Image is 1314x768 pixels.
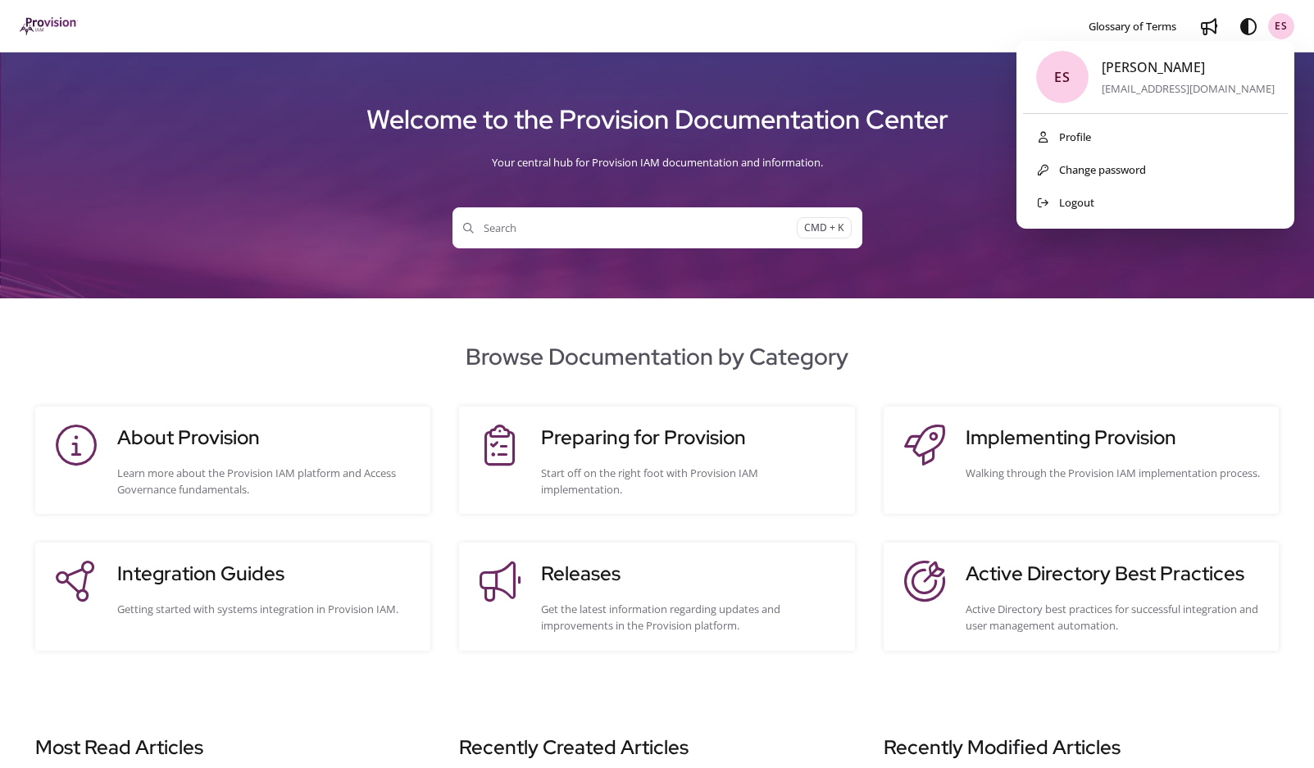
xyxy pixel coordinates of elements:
h3: Implementing Provision [966,423,1262,452]
div: [EMAIL_ADDRESS][DOMAIN_NAME] [1102,80,1275,97]
span: Search [463,220,797,236]
div: Getting started with systems integration in Provision IAM. [117,601,414,617]
h3: Most Read Articles [35,733,430,762]
span: ES [1054,67,1071,88]
span: ES [1275,19,1288,34]
a: Integration GuidesGetting started with systems integration in Provision IAM. [52,559,414,634]
span: CMD + K [797,217,852,239]
button: Change password [1023,153,1288,186]
button: SearchCMD + K [452,207,862,248]
div: Active Directory best practices for successful integration and user management automation. [966,601,1262,634]
button: Logout [1023,186,1288,219]
h3: Integration Guides [117,559,414,588]
div: ES [1016,41,1294,229]
h3: Active Directory Best Practices [966,559,1262,588]
a: About ProvisionLearn more about the Provision IAM platform and Access Governance fundamentals. [52,423,414,498]
h3: About Provision [117,423,414,452]
div: [PERSON_NAME] [1102,57,1275,78]
h1: Welcome to the Provision Documentation Center [20,98,1294,142]
h3: Preparing for Provision [541,423,838,452]
button: Theme options [1235,13,1262,39]
h3: Recently Created Articles [459,733,854,762]
div: Start off on the right foot with Provision IAM implementation. [541,465,838,498]
button: ES [1268,13,1294,39]
a: Whats new [1196,13,1222,39]
span: Glossary of Terms [1089,19,1176,34]
a: Implementing ProvisionWalking through the Provision IAM implementation process. [900,423,1262,498]
div: Get the latest information regarding updates and improvements in the Provision platform. [541,601,838,634]
h3: Releases [541,559,838,588]
div: Learn more about the Provision IAM platform and Access Governance fundamentals. [117,465,414,498]
h3: Recently Modified Articles [884,733,1279,762]
a: Preparing for ProvisionStart off on the right foot with Provision IAM implementation. [475,423,838,498]
img: brand logo [20,17,78,35]
a: Active Directory Best PracticesActive Directory best practices for successful integration and use... [900,559,1262,634]
div: Your central hub for Provision IAM documentation and information. [20,142,1294,183]
a: ReleasesGet the latest information regarding updates and improvements in the Provision platform. [475,559,838,634]
a: Project logo [20,17,78,36]
h2: Browse Documentation by Category [20,339,1294,374]
div: Walking through the Provision IAM implementation process. [966,465,1262,481]
button: Profile [1023,120,1288,153]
